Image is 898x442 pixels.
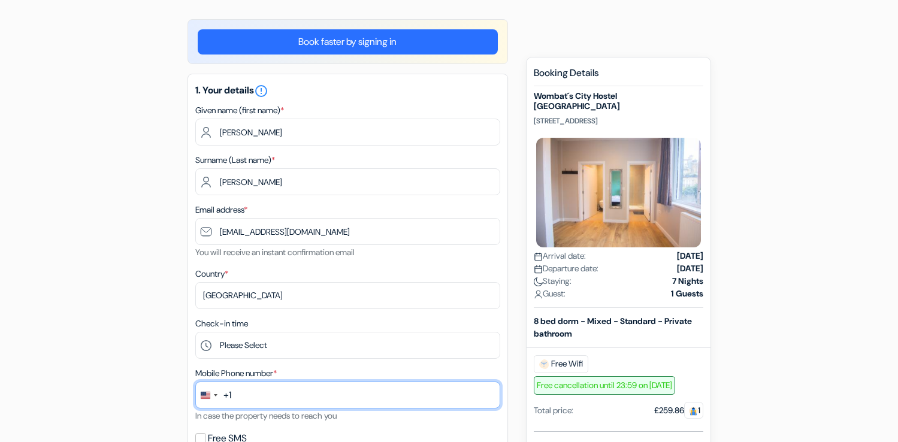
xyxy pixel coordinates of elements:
img: guest.svg [689,407,698,416]
strong: 7 Nights [672,275,703,287]
small: In case the property needs to reach you [195,410,337,421]
span: 1 [684,402,703,419]
b: 8 bed dorm - Mixed - Standard - Private bathroom [534,316,692,339]
strong: 1 Guests [671,287,703,300]
img: moon.svg [534,277,543,286]
label: Surname (Last name) [195,154,275,166]
small: You will receive an instant confirmation email [195,247,355,258]
p: [STREET_ADDRESS] [534,116,703,126]
label: Mobile Phone number [195,367,277,380]
input: Enter email address [195,218,500,245]
span: Staying: [534,275,572,287]
span: Departure date: [534,262,598,275]
img: calendar.svg [534,252,543,261]
span: Free cancellation until 23:59 on [DATE] [534,376,675,395]
img: calendar.svg [534,265,543,274]
div: Total price: [534,404,573,417]
h5: Wombat´s City Hostel [GEOGRAPHIC_DATA] [534,91,703,111]
label: Email address [195,204,247,216]
label: Check-in time [195,317,248,330]
input: Enter first name [195,119,500,146]
div: £259.86 [654,404,703,417]
input: Enter last name [195,168,500,195]
h5: 1. Your details [195,84,500,98]
strong: [DATE] [677,250,703,262]
i: error_outline [254,84,268,98]
img: user_icon.svg [534,290,543,299]
span: Guest: [534,287,566,300]
button: Change country, selected United States (+1) [196,382,231,408]
span: Free Wifi [534,355,588,373]
strong: [DATE] [677,262,703,275]
a: error_outline [254,84,268,96]
label: Country [195,268,228,280]
img: free_wifi.svg [539,359,549,369]
h5: Booking Details [534,67,703,86]
span: Arrival date: [534,250,586,262]
label: Given name (first name) [195,104,284,117]
div: +1 [223,388,231,402]
a: Book faster by signing in [198,29,498,55]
